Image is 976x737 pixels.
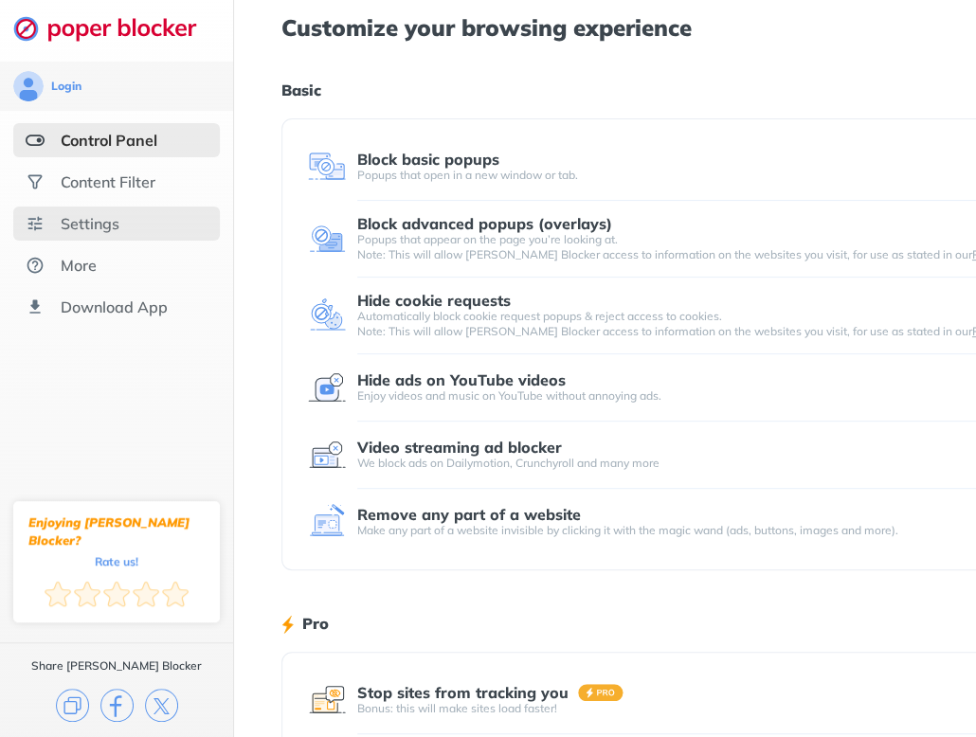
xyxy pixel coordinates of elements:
div: Enjoying [PERSON_NAME] Blocker? [28,513,205,549]
div: Video streaming ad blocker [357,439,562,456]
div: Remove any part of a website [357,506,581,523]
img: feature icon [308,148,346,186]
div: Rate us! [95,557,138,566]
img: feature icon [308,436,346,474]
img: feature icon [308,681,346,719]
div: Stop sites from tracking you [357,684,569,701]
img: feature icon [308,368,346,406]
img: facebook.svg [100,689,134,722]
img: feature icon [308,503,346,541]
div: Settings [61,214,119,233]
div: Hide ads on YouTube videos [357,371,566,388]
div: Block advanced popups (overlays) [357,215,612,232]
img: settings.svg [26,214,45,233]
img: feature icon [308,297,346,334]
img: features-selected.svg [26,131,45,150]
div: Login [51,79,81,94]
div: Control Panel [61,131,157,150]
div: Share [PERSON_NAME] Blocker [31,658,202,674]
img: pro-badge.svg [578,684,624,701]
img: logo-webpage.svg [13,15,217,42]
img: lighting bolt [281,613,294,636]
div: Block basic popups [357,151,499,168]
div: More [61,256,97,275]
img: download-app.svg [26,297,45,316]
div: Content Filter [61,172,155,191]
div: Hide cookie requests [357,292,511,309]
img: feature icon [308,220,346,258]
img: copy.svg [56,689,89,722]
h1: Pro [302,611,329,636]
img: x.svg [145,689,178,722]
div: Download App [61,297,168,316]
img: social.svg [26,172,45,191]
img: about.svg [26,256,45,275]
img: avatar.svg [13,71,44,101]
